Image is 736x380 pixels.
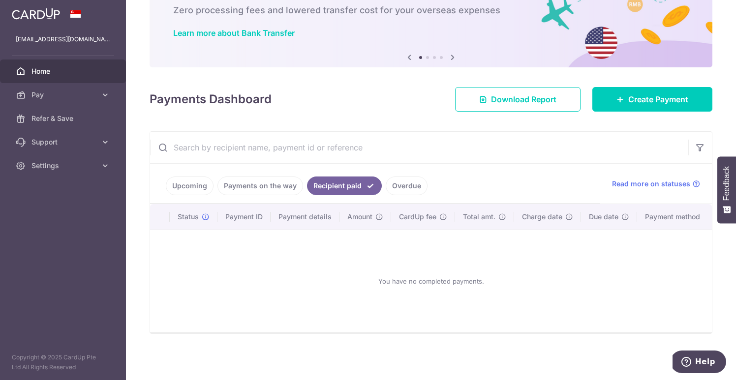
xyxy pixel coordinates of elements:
[592,87,712,112] a: Create Payment
[628,93,688,105] span: Create Payment
[612,179,700,189] a: Read more on statuses
[347,212,372,222] span: Amount
[455,87,581,112] a: Download Report
[162,238,700,324] div: You have no completed payments.
[386,176,428,195] a: Overdue
[589,212,618,222] span: Due date
[150,132,688,163] input: Search by recipient name, payment id or reference
[173,28,295,38] a: Learn more about Bank Transfer
[150,90,272,108] h4: Payments Dashboard
[166,176,214,195] a: Upcoming
[612,179,690,189] span: Read more on statuses
[31,161,96,171] span: Settings
[637,204,712,230] th: Payment method
[31,137,96,147] span: Support
[463,212,495,222] span: Total amt.
[491,93,556,105] span: Download Report
[31,90,96,100] span: Pay
[522,212,562,222] span: Charge date
[717,156,736,223] button: Feedback - Show survey
[173,4,689,16] h6: Zero processing fees and lowered transfer cost for your overseas expenses
[307,176,382,195] a: Recipient paid
[399,212,436,222] span: CardUp fee
[271,204,339,230] th: Payment details
[217,204,271,230] th: Payment ID
[31,114,96,123] span: Refer & Save
[217,176,303,195] a: Payments on the way
[722,166,731,201] span: Feedback
[31,66,96,76] span: Home
[12,8,60,20] img: CardUp
[16,34,110,44] p: [EMAIL_ADDRESS][DOMAIN_NAME]
[673,351,726,375] iframe: Opens a widget where you can find more information
[178,212,199,222] span: Status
